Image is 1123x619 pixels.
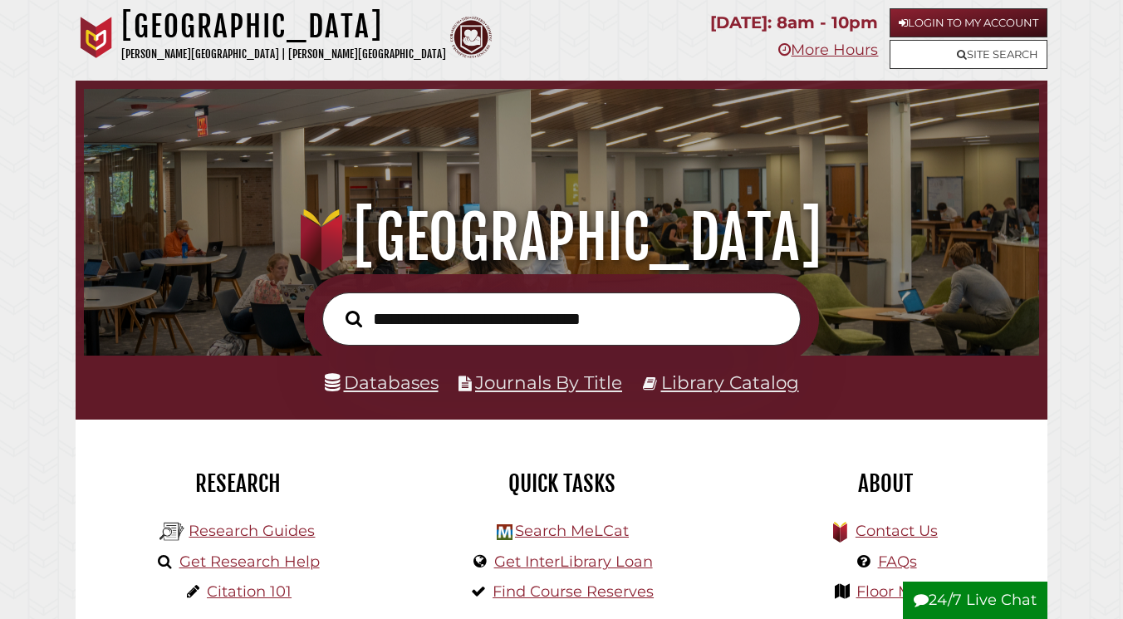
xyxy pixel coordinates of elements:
a: More Hours [778,41,878,59]
h1: [GEOGRAPHIC_DATA] [101,201,1022,274]
a: Site Search [890,40,1047,69]
img: Calvin University [76,17,117,58]
img: Hekman Library Logo [159,519,184,544]
a: Search MeLCat [515,522,629,540]
a: Research Guides [189,522,315,540]
a: Get Research Help [179,553,320,571]
a: Find Course Reserves [493,582,654,601]
a: Get InterLibrary Loan [494,553,653,571]
a: Citation 101 [207,582,292,601]
h1: [GEOGRAPHIC_DATA] [121,8,446,45]
h2: Quick Tasks [412,469,711,498]
button: Search [337,306,370,332]
i: Search [346,310,362,328]
p: [DATE]: 8am - 10pm [710,8,878,37]
h2: Research [88,469,387,498]
a: Floor Maps [856,582,939,601]
a: Library Catalog [661,371,799,393]
img: Hekman Library Logo [497,524,512,540]
h2: About [736,469,1035,498]
img: Calvin Theological Seminary [450,17,492,58]
a: Databases [325,371,439,393]
a: Login to My Account [890,8,1047,37]
a: Journals By Title [475,371,622,393]
p: [PERSON_NAME][GEOGRAPHIC_DATA] | [PERSON_NAME][GEOGRAPHIC_DATA] [121,45,446,64]
a: Contact Us [856,522,938,540]
a: FAQs [878,553,917,571]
